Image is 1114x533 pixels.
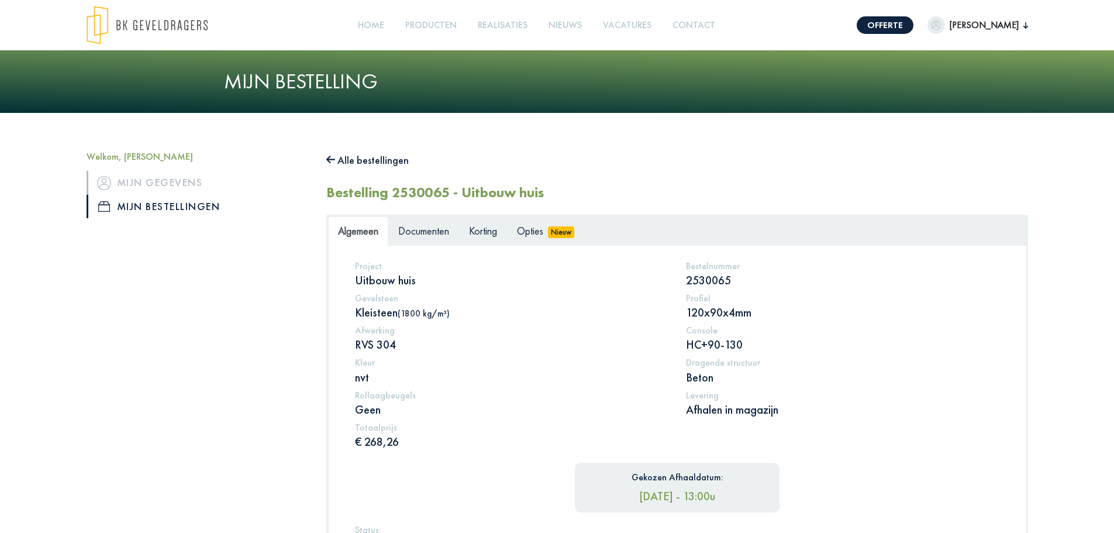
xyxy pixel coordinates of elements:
h5: Gekozen Afhaaldatum: [632,472,723,483]
span: [PERSON_NAME] [945,18,1023,32]
a: Offerte [857,16,913,34]
p: Uitbouw huis [355,273,669,288]
img: logo [87,6,208,44]
h5: Totaalprijs [355,422,669,433]
h2: Bestelling 2530065 - Uitbouw huis [326,184,544,201]
h5: Profiel [686,293,1000,304]
p: Beton [686,370,1000,385]
p: € 268,26 [355,434,669,449]
button: Alle bestellingen [326,151,409,170]
p: 120x90x4mm [686,305,1000,320]
span: (1800 kg/m³) [398,308,450,319]
ul: Tabs [328,216,1026,245]
span: Opties [517,224,543,238]
h5: Bestelnummer [686,260,1000,271]
img: icon [97,176,111,190]
h5: Dragende structuur [686,357,1000,368]
h5: Kleur [355,357,669,368]
h5: Console [686,325,1000,336]
a: Realisaties [473,12,532,39]
h1: Mijn bestelling [224,69,891,94]
img: icon [98,201,110,212]
h5: Welkom, [PERSON_NAME] [87,151,309,162]
p: nvt [355,370,669,385]
a: Contact [668,12,720,39]
h5: Levering [686,390,1000,401]
span: Nieuw [548,226,575,238]
p: RVS 304 [355,337,669,352]
a: Nieuws [544,12,587,39]
a: Home [353,12,389,39]
h5: Rollaagbeugels [355,390,669,401]
img: dummypic.png [927,16,945,34]
a: Vacatures [598,12,656,39]
p: Geen [355,402,669,417]
a: iconMijn bestellingen [87,195,309,218]
h5: Gevelsteen [355,293,669,304]
h5: Afwerking [355,325,669,336]
a: iconMijn gegevens [87,171,309,194]
h5: Project [355,260,669,271]
span: Algemeen [338,224,378,238]
p: Afhalen in magazijn [686,402,1000,417]
p: Kleisteen [355,305,669,320]
a: Producten [401,12,461,39]
div: [DATE] - 13:00u [584,484,771,504]
span: Documenten [398,224,449,238]
p: 2530065 [686,273,1000,288]
span: Korting [469,224,497,238]
p: HC+90-130 [686,337,1000,352]
button: [PERSON_NAME] [927,16,1028,34]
